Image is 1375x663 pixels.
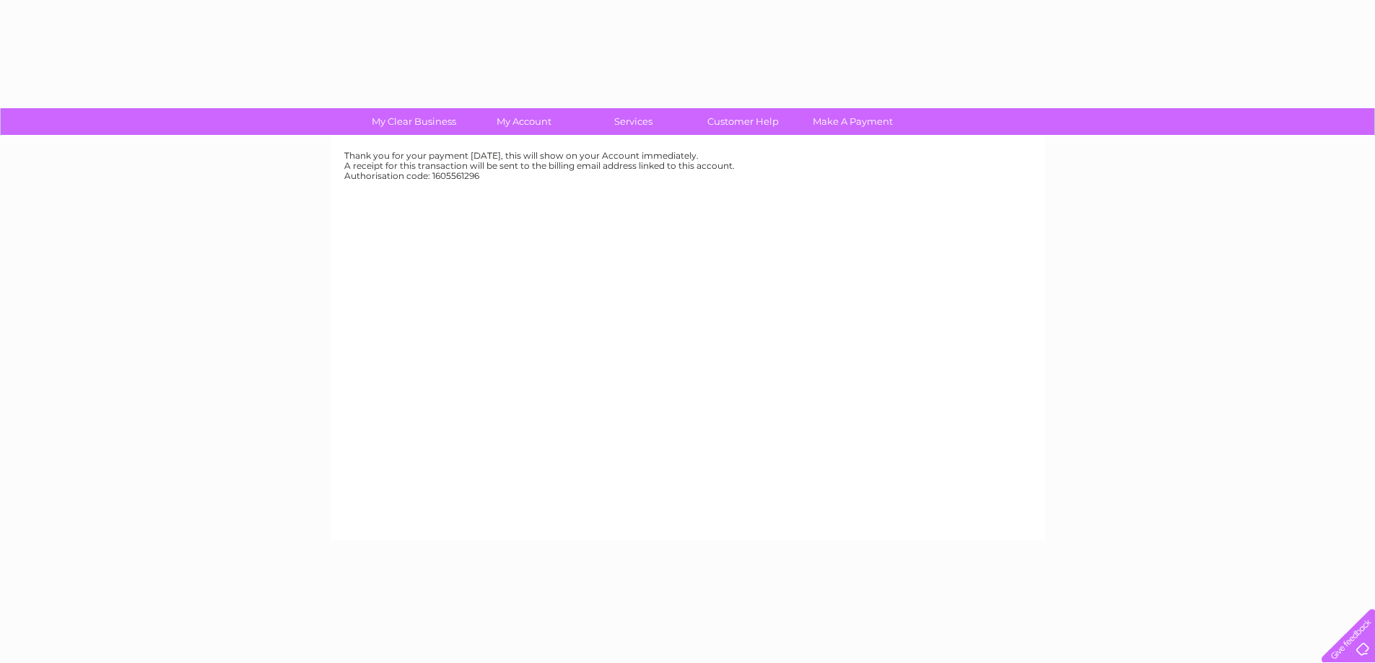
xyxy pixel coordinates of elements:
a: My Account [464,108,583,135]
a: Services [574,108,693,135]
a: My Clear Business [354,108,473,135]
div: A receipt for this transaction will be sent to the billing email address linked to this account. [344,161,1031,171]
a: Make A Payment [793,108,912,135]
a: Customer Help [684,108,803,135]
div: Thank you for your payment [DATE], this will show on your Account immediately. [344,151,1031,161]
div: Authorisation code: 1605561296 [344,171,1031,181]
